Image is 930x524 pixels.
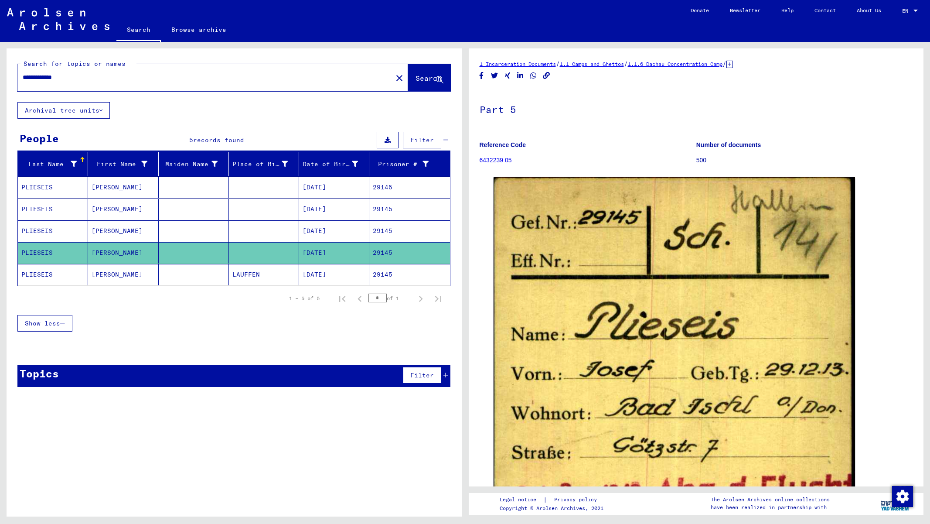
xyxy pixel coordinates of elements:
[368,294,412,302] div: of 1
[351,290,368,307] button: Previous page
[369,177,450,198] mat-cell: 29145
[334,290,351,307] button: First page
[369,220,450,242] mat-cell: 29145
[628,61,722,67] a: 1.1.6 Dachau Concentration Camp
[373,160,428,169] div: Prisoner #
[20,366,59,381] div: Topics
[410,371,434,379] span: Filter
[161,19,237,40] a: Browse archive
[547,495,607,504] a: Privacy policy
[711,496,830,503] p: The Arolsen Archives online collections
[410,136,434,144] span: Filter
[303,160,358,169] div: Date of Birth
[711,503,830,511] p: have been realized in partnership with
[189,136,193,144] span: 5
[88,220,158,242] mat-cell: [PERSON_NAME]
[480,61,556,67] a: 1 Incarceration Documents
[696,156,913,165] p: 500
[18,264,88,285] mat-cell: PLIESEIS
[17,315,72,332] button: Show less
[516,70,525,81] button: Share on LinkedIn
[480,157,512,164] a: 6432239 05
[299,199,369,220] mat-cell: [DATE]
[18,199,88,220] mat-cell: PLIESEIS
[17,102,110,119] button: Archival tree units
[299,264,369,285] mat-cell: [DATE]
[529,70,538,81] button: Share on WhatsApp
[503,70,512,81] button: Share on Xing
[88,264,158,285] mat-cell: [PERSON_NAME]
[92,160,147,169] div: First Name
[369,199,450,220] mat-cell: 29145
[92,157,158,171] div: First Name
[88,199,158,220] mat-cell: [PERSON_NAME]
[500,495,543,504] a: Legal notice
[18,220,88,242] mat-cell: PLIESEIS
[299,177,369,198] mat-cell: [DATE]
[696,141,761,148] b: Number of documents
[193,136,244,144] span: records found
[229,264,299,285] mat-cell: LAUFFEN
[162,157,228,171] div: Maiden Name
[18,177,88,198] mat-cell: PLIESEIS
[369,242,450,264] mat-cell: 29145
[560,61,624,67] a: 1.1 Camps and Ghettos
[116,19,161,42] a: Search
[18,242,88,264] mat-cell: PLIESEIS
[24,60,126,68] mat-label: Search for topics or names
[159,152,229,176] mat-header-cell: Maiden Name
[490,70,499,81] button: Share on Twitter
[232,157,299,171] div: Place of Birth
[500,495,607,504] div: |
[369,264,450,285] mat-cell: 29145
[412,290,429,307] button: Next page
[902,8,912,14] span: EN
[480,89,913,128] h1: Part 5
[892,486,913,507] div: Change consent
[480,141,526,148] b: Reference Code
[500,504,607,512] p: Copyright © Arolsen Archives, 2021
[299,152,369,176] mat-header-cell: Date of Birth
[391,69,408,86] button: Clear
[722,60,726,68] span: /
[477,70,486,81] button: Share on Facebook
[403,132,441,148] button: Filter
[299,220,369,242] mat-cell: [DATE]
[879,493,912,514] img: yv_logo.png
[7,8,109,30] img: Arolsen_neg.svg
[556,60,560,68] span: /
[892,486,913,507] img: Change consent
[429,290,447,307] button: Last page
[229,152,299,176] mat-header-cell: Place of Birth
[88,152,158,176] mat-header-cell: First Name
[289,295,320,302] div: 1 – 5 of 5
[416,74,442,82] span: Search
[25,319,60,327] span: Show less
[394,73,405,83] mat-icon: close
[21,160,77,169] div: Last Name
[18,152,88,176] mat-header-cell: Last Name
[88,177,158,198] mat-cell: [PERSON_NAME]
[624,60,628,68] span: /
[20,130,59,146] div: People
[299,242,369,264] mat-cell: [DATE]
[88,242,158,264] mat-cell: [PERSON_NAME]
[542,70,551,81] button: Copy link
[162,160,218,169] div: Maiden Name
[369,152,450,176] mat-header-cell: Prisoner #
[408,64,451,91] button: Search
[373,157,439,171] div: Prisoner #
[303,157,369,171] div: Date of Birth
[21,157,88,171] div: Last Name
[232,160,288,169] div: Place of Birth
[403,367,441,384] button: Filter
